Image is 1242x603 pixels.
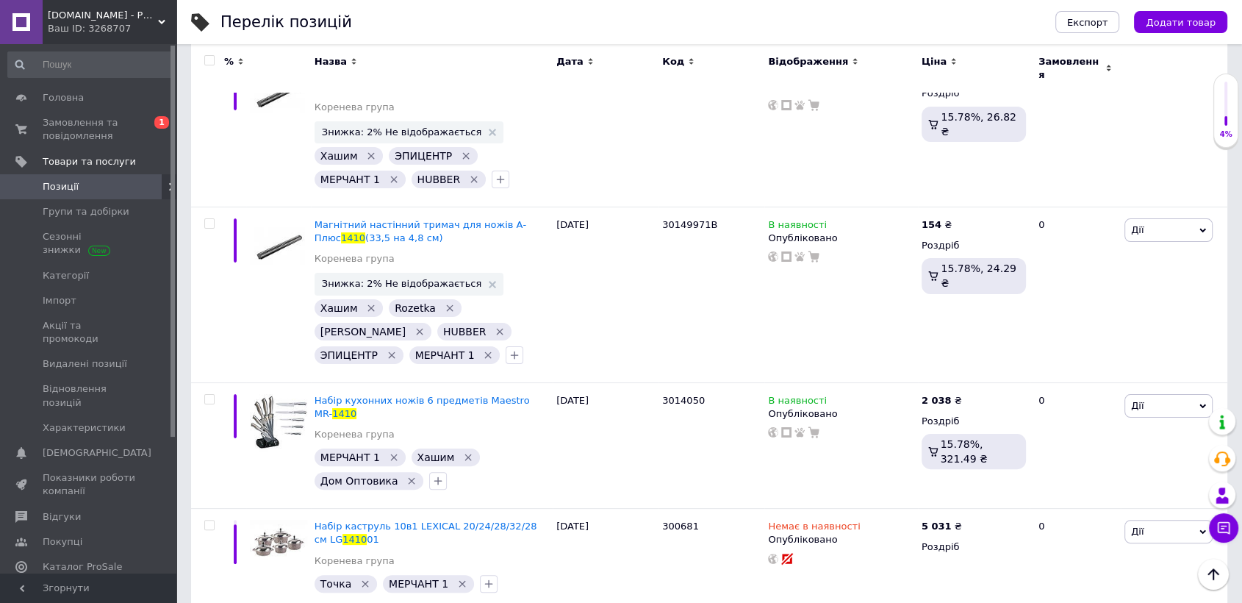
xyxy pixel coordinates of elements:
span: Немає в наявності [768,521,860,536]
span: Відгуки [43,510,81,524]
span: ЭПИЦЕНТР [320,349,378,361]
b: 2 038 [922,395,952,406]
b: 154 [922,219,941,230]
span: 1410 [332,408,356,419]
span: Характеристики [43,421,126,435]
div: Роздріб [922,87,1026,100]
span: 15.78%, 26.82 ₴ [941,111,1016,138]
svg: Видалити мітку [444,302,456,314]
div: Опубліковано [768,533,914,546]
span: Дії [1131,224,1144,235]
div: Роздріб [922,540,1026,554]
span: 30149971В [662,219,717,230]
div: ₴ [922,520,962,533]
div: ₴ [922,394,962,407]
a: Коренева група [315,252,395,265]
svg: Видалити мітку [388,452,400,463]
span: Дата [556,55,584,68]
div: [DATE] [553,207,658,382]
span: VashTrend.com.ua - Рознично-оптовый интернет магазин! [48,9,158,22]
span: Покупці [43,535,82,549]
div: [DATE] [553,55,658,207]
div: Перелік позицій [220,15,352,30]
div: 0 [1030,382,1121,509]
b: 5 031 [922,521,952,532]
span: Позиції [43,180,79,193]
span: Код [662,55,684,68]
span: [PERSON_NAME] [320,326,406,338]
span: Групи та добірки [43,205,129,218]
span: [DEMOGRAPHIC_DATA] [43,446,151,460]
span: Експорт [1067,17,1108,28]
span: 15.78%, 321.49 ₴ [941,438,988,465]
span: Каталог ProSale [43,560,122,574]
span: Ціна [922,55,947,68]
span: ЭПИЦЕНТР [395,150,452,162]
svg: Видалити мітку [482,349,494,361]
span: Точка [320,578,351,590]
span: HUBBER [443,326,487,338]
span: Видалені позиції [43,357,127,371]
svg: Видалити мітку [386,349,398,361]
svg: Видалити мітку [460,150,472,162]
span: Хашим [320,302,358,314]
img: Магнитный настенный держатель для ножей А-Плюс 1410 (33,5 на 4,8 см) [250,218,307,273]
div: 4% [1214,129,1238,140]
div: ₴ [922,218,952,232]
a: Коренева група [315,101,395,114]
span: Дії [1131,526,1144,537]
span: Акції та промокоди [43,319,136,346]
span: % [224,55,234,68]
div: Опубліковано [768,232,914,245]
div: 4 [1030,55,1121,207]
svg: Видалити мітку [468,174,480,185]
span: Набір каструль 10в1 LEXICAL 20/24/28/32/28 см LG [315,521,537,545]
img: Набор кухонных ножей 6 предметов Maestro MR-1410 [250,394,307,452]
button: Наверх [1198,559,1229,590]
div: [DATE] [553,382,658,509]
svg: Видалити мітку [359,578,371,590]
span: В наявності [768,395,827,410]
span: Дії [1131,400,1144,411]
button: Експорт [1055,11,1120,33]
span: Товари та послуги [43,155,136,168]
span: Відновлення позицій [43,382,136,409]
span: Додати товар [1146,17,1216,28]
a: Набір кухонних ножів 6 предметів Maestro MR-1410 [315,395,530,419]
span: 1 [154,116,169,129]
span: Дом Оптовика [320,475,398,487]
svg: Видалити мітку [462,452,474,463]
svg: Видалити мітку [406,475,417,487]
div: Опубліковано [768,407,914,421]
svg: Видалити мітку [414,326,426,338]
span: Rozetka [395,302,436,314]
a: Коренева група [315,428,395,441]
span: Показники роботи компанії [43,471,136,498]
span: 3014050 [662,395,705,406]
input: Пошук [7,51,173,78]
div: Роздріб [922,239,1026,252]
a: Магнітний настінний тримач для ножів А-Плюс1410(33,5 на 4,8 см) [315,219,526,243]
span: Знижка: 2% Не відображається [322,279,481,288]
span: МЕРЧАНТ 1 [320,174,380,185]
svg: Видалити мітку [494,326,506,338]
span: Головна [43,91,84,104]
span: Замовлення та повідомлення [43,116,136,143]
span: Категорії [43,269,89,282]
span: Відображення [768,55,848,68]
span: Назва [315,55,347,68]
button: Чат з покупцем [1209,513,1238,543]
span: 1410 [341,232,365,243]
span: HUBBER [417,174,461,185]
span: Імпорт [43,294,76,307]
span: Замовлення [1038,55,1102,82]
span: МЕРЧАНТ 1 [415,349,475,361]
span: Знижка: 2% Не відображається [322,127,481,137]
span: Сезонні знижки [43,230,136,257]
span: 300681 [662,521,699,532]
span: Магнітний настінний тримач для ножів А-Плюс [315,219,526,243]
span: Хашим [417,452,455,463]
span: Набір кухонних ножів 6 предметів Maestro MR- [315,395,530,419]
span: МЕРЧАНТ 1 [389,578,448,590]
a: Коренева група [315,554,395,568]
